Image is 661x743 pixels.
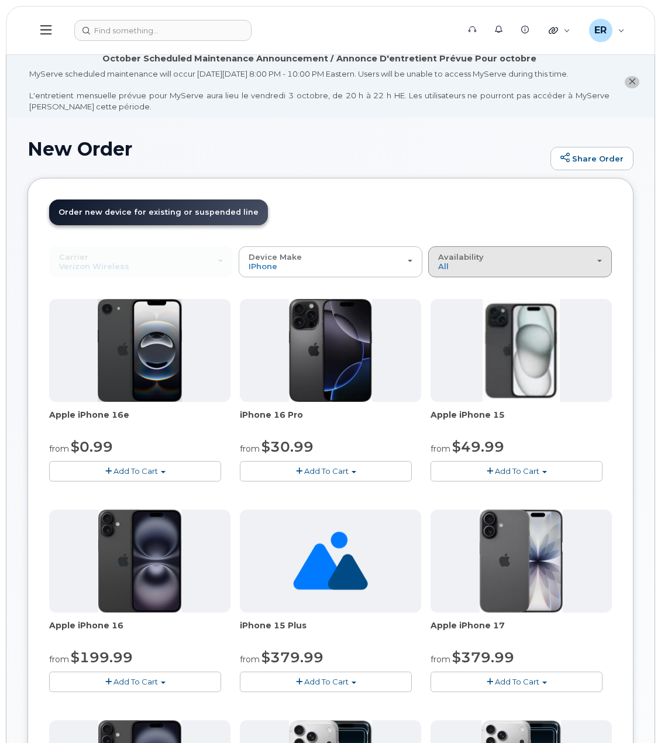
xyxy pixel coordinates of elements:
a: Share Order [550,147,634,170]
span: Add To Cart [495,677,539,686]
span: $199.99 [71,649,133,666]
span: Add To Cart [113,677,158,686]
button: Add To Cart [49,672,221,692]
span: $49.99 [452,438,504,455]
img: iphone16e.png [98,299,182,402]
span: Device Make [249,252,302,262]
span: Add To Cart [495,466,539,476]
span: $30.99 [261,438,314,455]
button: Add To Cart [431,672,603,692]
button: Add To Cart [240,461,412,481]
div: MyServe scheduled maintenance will occur [DATE][DATE] 8:00 PM - 10:00 PM Eastern. Users will be u... [29,68,610,112]
small: from [431,443,450,454]
span: Add To Cart [304,466,349,476]
span: Availability [438,252,484,262]
img: iphone15.jpg [483,299,560,402]
small: from [49,654,69,665]
img: iphone_16_plus.png [98,510,181,613]
div: Apple iPhone 15 [431,409,612,432]
iframe: Messenger Launcher [610,692,652,734]
span: Add To Cart [113,466,158,476]
button: Device Make iPhone [239,246,422,277]
span: $379.99 [261,649,323,666]
button: Add To Cart [431,461,603,481]
div: iPhone 16 Pro [240,409,421,432]
button: Add To Cart [240,672,412,692]
span: Add To Cart [304,677,349,686]
img: iphone_16_pro.png [289,299,372,402]
div: Apple iPhone 16 [49,620,230,643]
span: iPhone [249,262,277,271]
h1: New Order [27,139,545,159]
small: from [431,654,450,665]
small: from [49,443,69,454]
span: All [438,262,449,271]
small: from [240,443,260,454]
button: Availability All [428,246,612,277]
img: no_image_found-2caef05468ed5679b831cfe6fc140e25e0c280774317ffc20a367ab7fd17291e.png [293,510,367,613]
button: close notification [625,76,639,88]
div: October Scheduled Maintenance Announcement / Annonce D'entretient Prévue Pour octobre [102,53,536,65]
div: iPhone 15 Plus [240,620,421,643]
small: from [240,654,260,665]
span: $0.99 [71,438,113,455]
div: Apple iPhone 17 [431,620,612,643]
div: Apple iPhone 16e [49,409,230,432]
button: Add To Cart [49,461,221,481]
span: $379.99 [452,649,514,666]
span: Order new device for existing or suspended line [58,208,259,216]
img: iphone_17.jpg [480,510,562,613]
